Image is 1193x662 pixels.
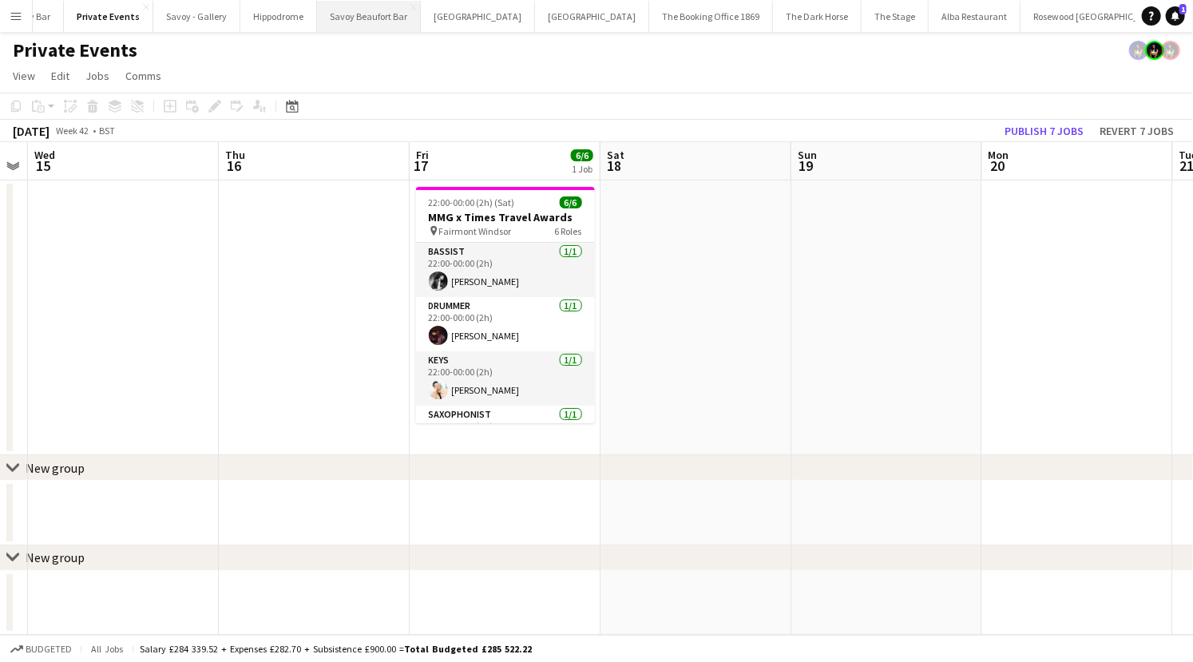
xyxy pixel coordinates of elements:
[416,351,595,406] app-card-role: Keys1/122:00-00:00 (2h)[PERSON_NAME]
[88,643,126,655] span: All jobs
[607,148,624,162] span: Sat
[1145,41,1164,60] app-user-avatar: Helena Debono
[1093,121,1180,141] button: Revert 7 jobs
[416,210,595,224] h3: MMG x Times Travel Awards
[34,148,55,162] span: Wed
[6,65,42,86] a: View
[13,38,137,62] h1: Private Events
[416,406,595,460] app-card-role: Saxophonist1/122:00-00:00 (2h)
[317,1,421,32] button: Savoy Beaufort Bar
[8,640,74,658] button: Budgeted
[604,157,624,175] span: 18
[649,1,773,32] button: The Booking Office 1869
[798,148,817,162] span: Sun
[416,187,595,423] app-job-card: 22:00-00:00 (2h) (Sat)6/6MMG x Times Travel Awards Fairmont Windsor6 RolesBassist1/122:00-00:00 (...
[416,297,595,351] app-card-role: Drummer1/122:00-00:00 (2h)[PERSON_NAME]
[439,225,512,237] span: Fairmont Windsor
[140,643,532,655] div: Salary £284 339.52 + Expenses £282.70 + Subsistence £900.00 =
[429,196,515,208] span: 22:00-00:00 (2h) (Sat)
[153,1,240,32] button: Savoy - Gallery
[53,125,93,137] span: Week 42
[1021,1,1177,32] button: Rosewood [GEOGRAPHIC_DATA]
[1179,4,1187,14] span: 1
[416,148,429,162] span: Fri
[572,163,593,175] div: 1 Job
[535,1,649,32] button: [GEOGRAPHIC_DATA]
[32,157,55,175] span: 15
[99,125,115,137] div: BST
[13,123,50,139] div: [DATE]
[421,1,535,32] button: [GEOGRAPHIC_DATA]
[862,1,929,32] button: The Stage
[989,148,1009,162] span: Mon
[240,1,317,32] button: Hippodrome
[986,157,1009,175] span: 20
[26,644,72,655] span: Budgeted
[223,157,245,175] span: 16
[64,1,153,32] button: Private Events
[571,149,593,161] span: 6/6
[404,643,532,655] span: Total Budgeted £285 522.22
[998,121,1090,141] button: Publish 7 jobs
[560,196,582,208] span: 6/6
[26,460,85,476] div: New group
[555,225,582,237] span: 6 Roles
[13,69,35,83] span: View
[7,1,64,32] button: Spy Bar
[119,65,168,86] a: Comms
[929,1,1021,32] button: Alba Restaurant
[1166,6,1185,26] a: 1
[1129,41,1148,60] app-user-avatar: Helena Debono
[225,148,245,162] span: Thu
[416,243,595,297] app-card-role: Bassist1/122:00-00:00 (2h)[PERSON_NAME]
[414,157,429,175] span: 17
[795,157,817,175] span: 19
[79,65,116,86] a: Jobs
[773,1,862,32] button: The Dark Horse
[85,69,109,83] span: Jobs
[26,549,85,565] div: New group
[45,65,76,86] a: Edit
[1161,41,1180,60] app-user-avatar: Helena Debono
[51,69,69,83] span: Edit
[125,69,161,83] span: Comms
